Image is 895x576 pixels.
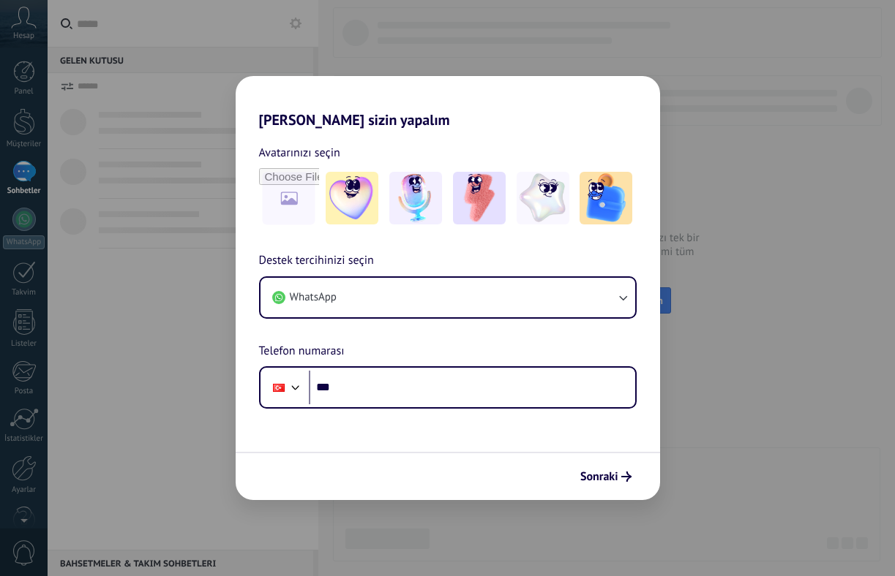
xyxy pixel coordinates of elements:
button: Sonraki [574,464,638,489]
img: -5.jpeg [580,172,632,224]
img: -1.jpeg [326,172,378,224]
img: -2.jpeg [389,172,442,224]
h2: [PERSON_NAME] sizin yapalım [236,76,660,129]
span: Avatarınızı seçin [259,143,340,162]
img: -4.jpeg [517,172,569,224]
span: Telefon numarası [259,342,345,361]
span: Destek tercihinizi seçin [259,251,374,270]
span: WhatsApp [290,290,337,305]
span: Sonraki [580,471,618,482]
img: -3.jpeg [453,172,506,224]
button: WhatsApp [261,278,635,317]
div: Turkey: + 90 [265,372,293,403]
